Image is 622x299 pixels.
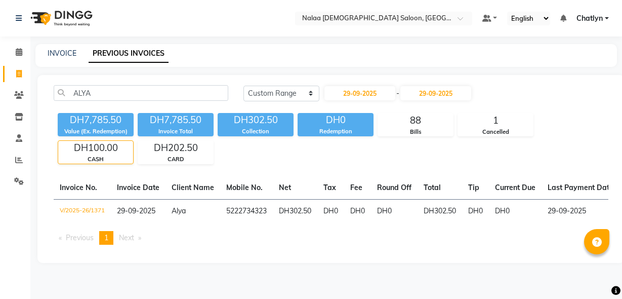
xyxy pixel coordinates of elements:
[138,155,213,164] div: CARD
[54,231,608,245] nav: Pagination
[172,206,186,215] span: Alya
[89,45,169,63] a: PREVIOUS INVOICES
[220,199,273,223] td: 5222734323
[424,183,441,192] span: Total
[117,206,155,215] span: 29-09-2025
[458,114,533,128] div: 1
[576,13,603,24] span: Chatlyn
[542,199,619,223] td: 29-09-2025
[579,258,612,289] iframe: chat widget
[117,183,159,192] span: Invoice Date
[396,88,399,99] span: -
[54,85,228,101] input: Search by Name/Mobile/Email/Invoice No
[495,183,535,192] span: Current Due
[489,199,542,223] td: DH0
[324,86,395,100] input: Start Date
[172,183,214,192] span: Client Name
[58,141,133,155] div: DH100.00
[317,199,344,223] td: DH0
[458,128,533,136] div: Cancelled
[377,183,411,192] span: Round Off
[226,183,263,192] span: Mobile No.
[218,113,294,127] div: DH302.50
[26,4,95,32] img: logo
[60,183,97,192] span: Invoice No.
[418,199,462,223] td: DH302.50
[48,49,76,58] a: INVOICE
[58,113,134,127] div: DH7,785.50
[468,183,479,192] span: Tip
[54,199,111,223] td: V/2025-26/1371
[104,233,108,242] span: 1
[138,113,214,127] div: DH7,785.50
[378,128,453,136] div: Bills
[548,183,613,192] span: Last Payment Date
[350,183,362,192] span: Fee
[66,233,94,242] span: Previous
[218,127,294,136] div: Collection
[279,183,291,192] span: Net
[462,199,489,223] td: DH0
[344,199,371,223] td: DH0
[138,127,214,136] div: Invoice Total
[119,233,134,242] span: Next
[371,199,418,223] td: DH0
[298,113,374,127] div: DH0
[138,141,213,155] div: DH202.50
[58,127,134,136] div: Value (Ex. Redemption)
[323,183,336,192] span: Tax
[378,114,453,128] div: 88
[298,127,374,136] div: Redemption
[58,155,133,164] div: CASH
[400,86,471,100] input: End Date
[273,199,317,223] td: DH302.50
